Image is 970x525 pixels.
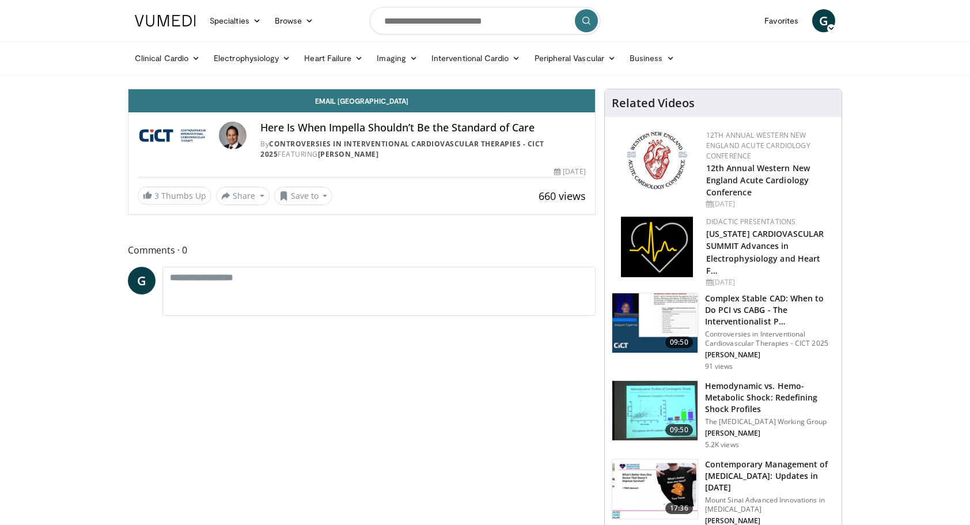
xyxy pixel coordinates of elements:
[528,47,623,70] a: Peripheral Vascular
[706,199,832,209] div: [DATE]
[705,330,835,348] p: Controversies in Interventional Cardiovascular Therapies - CICT 2025
[705,350,835,360] p: [PERSON_NAME]
[207,47,297,70] a: Electrophysiology
[705,362,733,371] p: 91 views
[612,381,698,441] img: 2496e462-765f-4e8f-879f-a0c8e95ea2b6.150x105_q85_crop-smart_upscale.jpg
[706,130,810,161] a: 12th Annual Western New England Acute Cardiology Conference
[203,9,268,32] a: Specialties
[665,503,693,514] span: 17:36
[128,89,595,112] a: Email [GEOGRAPHIC_DATA]
[260,139,585,160] div: By FEATURING
[260,122,585,134] h4: Here Is When Impella Shouldn’t Be the Standard of Care
[706,217,832,227] div: Didactic Presentations
[128,47,207,70] a: Clinical Cardio
[705,417,835,426] p: The [MEDICAL_DATA] Working Group
[705,459,835,493] h3: Contemporary Management of [MEDICAL_DATA]: Updates in [DATE]
[705,440,739,450] p: 5.2K views
[128,267,156,294] a: G
[665,337,693,348] span: 09:50
[625,130,689,191] img: 0954f259-7907-4053-a817-32a96463ecc8.png.150x105_q85_autocrop_double_scale_upscale_version-0.2.png
[665,424,693,436] span: 09:50
[706,163,810,198] a: 12th Annual Western New England Acute Cardiology Conference
[612,459,698,519] img: df55f059-d842-45fe-860a-7f3e0b094e1d.150x105_q85_crop-smart_upscale.jpg
[621,217,693,277] img: 1860aa7a-ba06-47e3-81a4-3dc728c2b4cf.png.150x105_q85_autocrop_double_scale_upscale_version-0.2.png
[705,429,835,438] p: [PERSON_NAME]
[612,96,695,110] h4: Related Videos
[154,190,159,201] span: 3
[706,277,832,288] div: [DATE]
[539,189,586,203] span: 660 views
[274,187,333,205] button: Save to
[612,380,835,450] a: 09:50 Hemodynamic vs. Hemo-Metabolic Shock: Redefining Shock Profiles The [MEDICAL_DATA] Working ...
[128,243,596,258] span: Comments 0
[219,122,247,149] img: Avatar
[612,293,698,353] img: 82c57d68-c47c-48c9-9839-2413b7dd3155.150x105_q85_crop-smart_upscale.jpg
[425,47,528,70] a: Interventional Cardio
[370,47,425,70] a: Imaging
[135,15,196,27] img: VuMedi Logo
[554,167,585,177] div: [DATE]
[260,139,544,159] a: Controversies in Interventional Cardiovascular Therapies - CICT 2025
[297,47,370,70] a: Heart Failure
[757,9,805,32] a: Favorites
[268,9,321,32] a: Browse
[705,496,835,514] p: Mount Sinai Advanced Innovations in [MEDICAL_DATA]
[216,187,270,205] button: Share
[705,380,835,415] h3: Hemodynamic vs. Hemo-Metabolic Shock: Redefining Shock Profiles
[370,7,600,35] input: Search topics, interventions
[623,47,681,70] a: Business
[138,122,214,149] img: Controversies in Interventional Cardiovascular Therapies - CICT 2025
[812,9,835,32] a: G
[612,293,835,371] a: 09:50 Complex Stable CAD: When to Do PCI vs CABG - The Interventionalist P… Controversies in Inte...
[705,293,835,327] h3: Complex Stable CAD: When to Do PCI vs CABG - The Interventionalist P…
[138,187,211,205] a: 3 Thumbs Up
[706,228,824,275] a: [US_STATE] CARDIOVASCULAR SUMMIT Advances in Electrophysiology and Heart F…
[318,149,379,159] a: [PERSON_NAME]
